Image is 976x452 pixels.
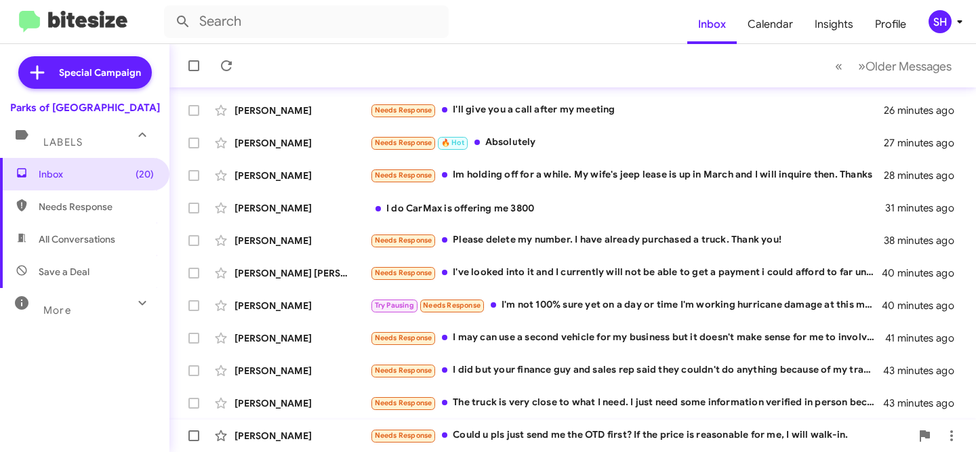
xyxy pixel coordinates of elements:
[235,396,370,410] div: [PERSON_NAME]
[43,136,83,148] span: Labels
[235,266,370,280] div: [PERSON_NAME] [PERSON_NAME]
[10,101,160,115] div: Parks of [GEOGRAPHIC_DATA]
[737,5,804,44] a: Calendar
[375,138,432,147] span: Needs Response
[423,301,481,310] span: Needs Response
[370,201,885,215] div: I do CarMax is offering me 3800
[884,396,965,410] div: 43 minutes ago
[43,304,71,316] span: More
[885,201,965,215] div: 31 minutes ago
[375,398,432,407] span: Needs Response
[885,331,965,345] div: 41 minutes ago
[39,167,154,181] span: Inbox
[235,104,370,117] div: [PERSON_NAME]
[835,58,842,75] span: «
[884,234,965,247] div: 38 minutes ago
[884,104,965,117] div: 26 minutes ago
[804,5,864,44] a: Insights
[235,136,370,150] div: [PERSON_NAME]
[59,66,141,79] span: Special Campaign
[864,5,917,44] a: Profile
[164,5,449,38] input: Search
[136,167,154,181] span: (20)
[858,58,866,75] span: »
[39,200,154,213] span: Needs Response
[370,363,884,378] div: I did but your finance guy and sales rep said they couldn't do anything because of my trade being...
[235,299,370,312] div: [PERSON_NAME]
[235,429,370,443] div: [PERSON_NAME]
[884,266,965,280] div: 40 minutes ago
[884,136,965,150] div: 27 minutes ago
[828,52,960,80] nav: Page navigation example
[375,431,432,440] span: Needs Response
[370,167,884,183] div: Im holding off for a while. My wife's jeep lease is up in March and I will inquire then. Thanks
[39,232,115,246] span: All Conversations
[827,52,851,80] button: Previous
[929,10,952,33] div: SH
[375,333,432,342] span: Needs Response
[375,366,432,375] span: Needs Response
[850,52,960,80] button: Next
[370,330,885,346] div: I may can use a second vehicle for my business but it doesn't make sense for me to involve a cosi...
[884,364,965,377] div: 43 minutes ago
[370,395,884,411] div: The truck is very close to what I need. I just need some information verified in person because I...
[370,232,884,248] div: Please delete my number. I have already purchased a truck. Thank you!
[375,236,432,245] span: Needs Response
[235,169,370,182] div: [PERSON_NAME]
[375,268,432,277] span: Needs Response
[235,331,370,345] div: [PERSON_NAME]
[235,364,370,377] div: [PERSON_NAME]
[866,59,952,74] span: Older Messages
[687,5,737,44] a: Inbox
[370,102,884,118] div: I'll give you a call after my meeting
[370,265,884,281] div: I've looked into it and I currently will not be able to get a payment i could afford to far under...
[375,301,414,310] span: Try Pausing
[235,201,370,215] div: [PERSON_NAME]
[375,106,432,115] span: Needs Response
[18,56,152,89] a: Special Campaign
[235,234,370,247] div: [PERSON_NAME]
[375,171,432,180] span: Needs Response
[884,169,965,182] div: 28 minutes ago
[917,10,961,33] button: SH
[370,135,884,150] div: Absolutely
[370,428,911,443] div: Could u pls just send me the OTD first? If the price is reasonable for me, I will walk-in.
[39,265,89,279] span: Save a Deal
[370,297,884,313] div: I'm not 100% sure yet on a day or time I'm working hurricane damage at this moment in the [GEOGRA...
[441,138,464,147] span: 🔥 Hot
[884,299,965,312] div: 40 minutes ago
